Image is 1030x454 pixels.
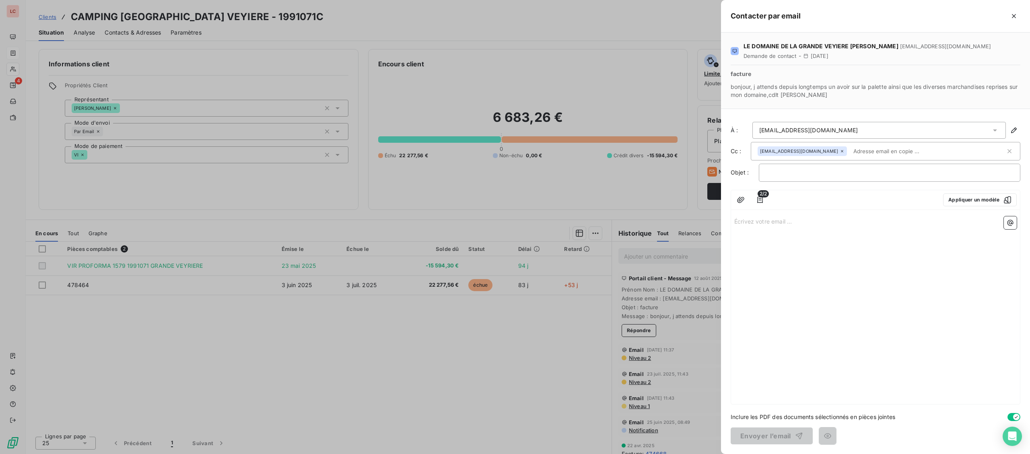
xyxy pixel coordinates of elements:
button: Envoyer l’email [731,427,813,444]
span: LE DOMAINE DE LA GRANDE VEYIERE [PERSON_NAME] [744,42,898,50]
button: Appliquer un modèle [943,193,1017,206]
span: bonjour, j attends depuis longtemps un avoir sur la palette ainsi que les diverses marchandises r... [731,83,1020,99]
span: Objet : [731,169,749,176]
span: [DATE] [811,53,828,59]
h5: Contacter par email [731,10,801,22]
div: Open Intercom Messenger [1003,427,1022,446]
span: Demande de contact [744,53,796,59]
label: À : [731,126,751,134]
input: Adresse email en copie ... [850,145,943,157]
span: Inclure les PDF des documents sélectionnés en pièces jointes [731,413,895,421]
div: [EMAIL_ADDRESS][DOMAIN_NAME] [759,126,858,134]
div: - [744,52,991,60]
label: Cc : [731,147,751,155]
span: [EMAIL_ADDRESS][DOMAIN_NAME] [900,43,991,49]
span: facture [731,70,1020,78]
span: 2/2 [758,190,769,197]
span: [EMAIL_ADDRESS][DOMAIN_NAME] [760,149,838,154]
